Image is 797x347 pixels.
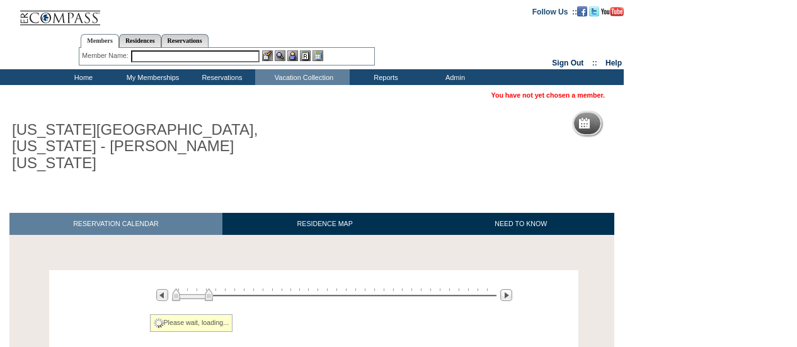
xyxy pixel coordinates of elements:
[552,59,583,67] a: Sign Out
[154,318,164,328] img: spinner2.gif
[150,314,233,332] div: Please wait, loading...
[605,59,622,67] a: Help
[427,213,614,235] a: NEED TO KNOW
[81,34,119,48] a: Members
[156,289,168,301] img: Previous
[491,91,605,99] span: You have not yet chosen a member.
[9,119,292,174] h1: [US_STATE][GEOGRAPHIC_DATA], [US_STATE] - [PERSON_NAME] [US_STATE]
[222,213,428,235] a: RESIDENCE MAP
[577,6,587,16] img: Become our fan on Facebook
[532,6,577,16] td: Follow Us ::
[9,213,222,235] a: RESERVATION CALENDAR
[262,50,273,61] img: b_edit.gif
[161,34,209,47] a: Reservations
[419,69,488,85] td: Admin
[595,120,691,128] h5: Reservation Calendar
[601,7,624,14] a: Subscribe to our YouTube Channel
[577,7,587,14] a: Become our fan on Facebook
[117,69,186,85] td: My Memberships
[119,34,161,47] a: Residences
[287,50,298,61] img: Impersonate
[255,69,350,85] td: Vacation Collection
[47,69,117,85] td: Home
[500,289,512,301] img: Next
[275,50,285,61] img: View
[300,50,311,61] img: Reservations
[589,6,599,16] img: Follow us on Twitter
[601,7,624,16] img: Subscribe to our YouTube Channel
[312,50,323,61] img: b_calculator.gif
[82,50,130,61] div: Member Name:
[589,7,599,14] a: Follow us on Twitter
[350,69,419,85] td: Reports
[592,59,597,67] span: ::
[186,69,255,85] td: Reservations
